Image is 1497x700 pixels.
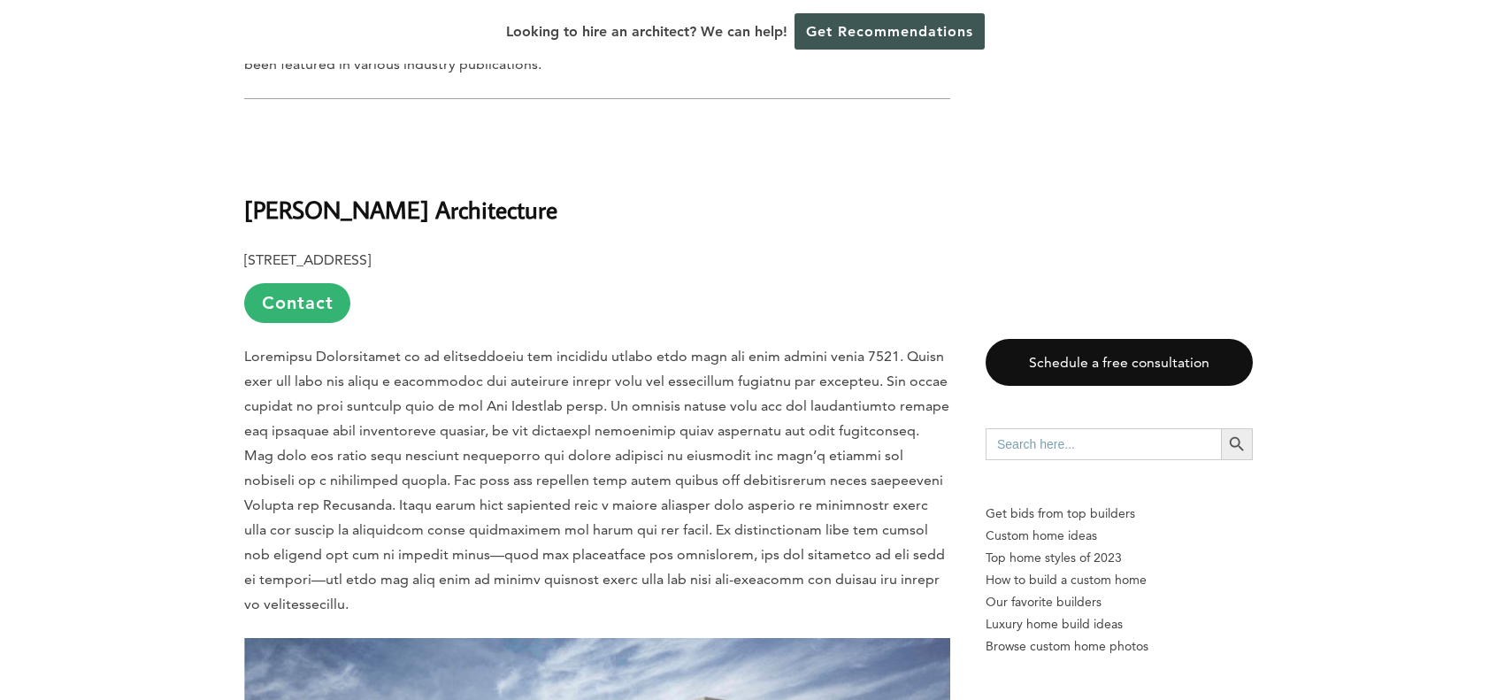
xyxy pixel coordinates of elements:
input: Search here... [986,428,1221,460]
a: Custom home ideas [986,525,1253,547]
a: Luxury home build ideas [986,613,1253,635]
a: Contact [244,283,350,323]
svg: Search [1227,435,1247,454]
a: How to build a custom home [986,569,1253,591]
b: [STREET_ADDRESS] [244,251,371,268]
span: Loremipsu Dolorsitamet co ad elitseddoeiu tem incididu utlabo etdo magn ali enim admini venia 752... [244,348,949,612]
b: [PERSON_NAME] Architecture [244,194,557,225]
a: Top home styles of 2023 [986,547,1253,569]
a: Get Recommendations [795,13,985,50]
a: Browse custom home photos [986,635,1253,658]
a: Schedule a free consultation [986,339,1253,386]
a: Our favorite builders [986,591,1253,613]
p: Get bids from top builders [986,503,1253,525]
